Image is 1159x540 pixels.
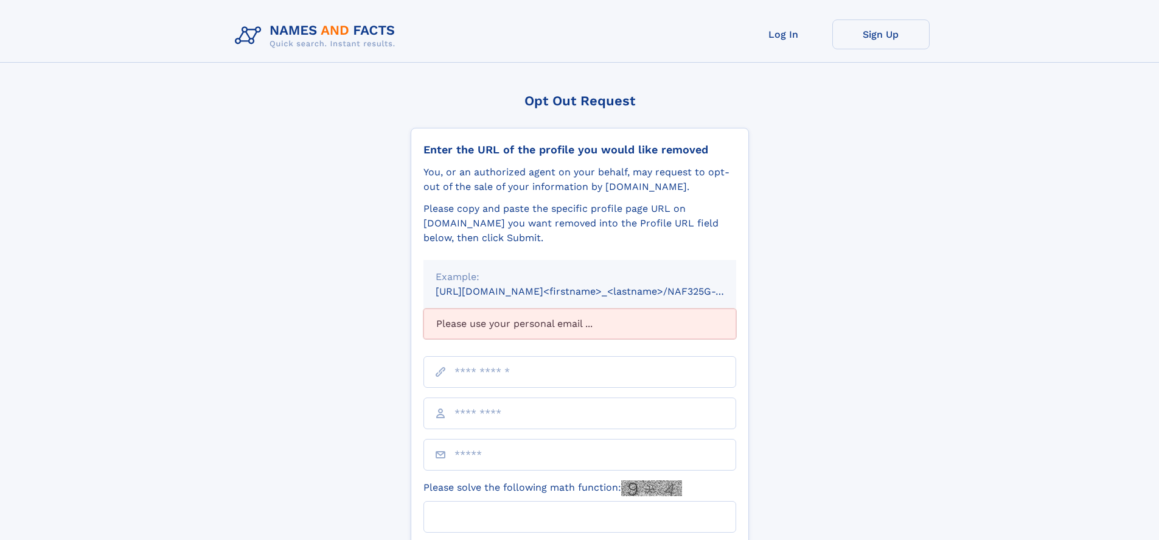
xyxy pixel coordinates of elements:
div: Please copy and paste the specific profile page URL on [DOMAIN_NAME] you want removed into the Pr... [423,202,736,245]
div: Opt Out Request [411,93,749,108]
div: Enter the URL of the profile you would like removed [423,143,736,156]
img: Logo Names and Facts [230,19,405,52]
small: [URL][DOMAIN_NAME]<firstname>_<lastname>/NAF325G-xxxxxxxx [436,286,759,297]
div: Example: [436,270,724,284]
a: Sign Up [832,19,930,49]
div: Please use your personal email ... [423,309,736,339]
a: Log In [735,19,832,49]
label: Please solve the following math function: [423,480,682,496]
div: You, or an authorized agent on your behalf, may request to opt-out of the sale of your informatio... [423,165,736,194]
